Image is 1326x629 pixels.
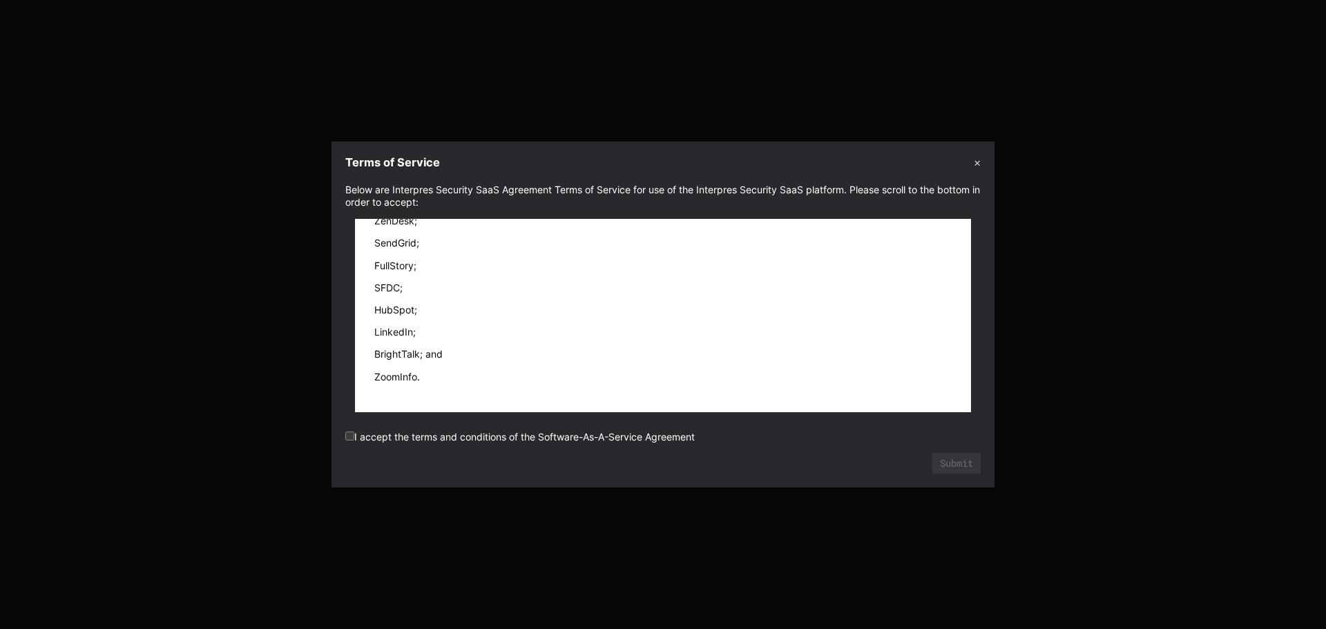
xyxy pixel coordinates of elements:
[374,260,952,272] li: FullStory;
[345,432,354,441] input: I accept the terms and conditions of the Software-As-A-Service Agreement
[374,282,952,294] li: SFDC;
[374,304,952,316] li: HubSpot;
[374,215,952,227] li: ZenDesk;
[974,155,981,170] button: ✕
[345,431,695,443] label: I accept the terms and conditions of the Software-As-A-Service Agreement
[374,348,952,360] li: BrightTalk; and
[374,237,952,249] li: SendGrid;
[345,184,981,209] div: Below are Interpres Security SaaS Agreement Terms of Service for use of the Interpres Security Sa...
[374,326,952,338] li: LinkedIn;
[374,371,952,383] li: ZoomInfo.
[932,453,981,474] button: Submit
[345,155,440,170] h3: Terms of Service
